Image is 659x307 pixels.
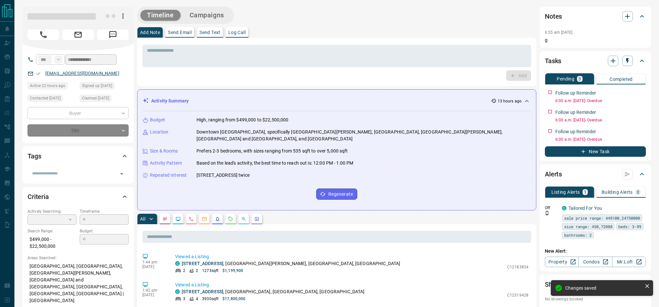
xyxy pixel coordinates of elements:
svg: Opportunities [241,216,246,222]
p: , [GEOGRAPHIC_DATA], [GEOGRAPHIC_DATA], [GEOGRAPHIC_DATA] [182,288,365,295]
h2: Criteria [28,191,49,202]
span: size range: 450,72088 [564,223,612,230]
p: Viewed a Listing [175,253,528,260]
span: bathrooms: 2 [564,232,592,238]
div: condos.ca [175,289,180,294]
div: condos.ca [175,261,180,266]
button: New Task [545,146,646,157]
svg: Agent Actions [254,216,259,222]
a: Mr.Loft [612,257,646,267]
p: Follow up Reminder [555,109,596,116]
p: All [140,217,145,221]
h2: Tasks [545,56,561,66]
a: Tailored For You [568,206,602,211]
p: Viewed a Listing [175,281,528,288]
p: 6:00 a.m. [DATE] - Overdue [555,117,646,123]
h2: Tags [28,151,41,161]
p: Budget: [80,228,129,234]
p: 6:00 a.m. [DATE] - Overdue [555,98,646,104]
p: C12319428 [507,292,528,298]
p: 2 [183,268,185,274]
h2: Showings [545,279,573,290]
p: 1 [584,190,587,194]
svg: Listing Alerts [215,216,220,222]
span: beds: 3-99 [618,223,641,230]
p: Downtown [GEOGRAPHIC_DATA], specifically [GEOGRAPHIC_DATA][PERSON_NAME], [GEOGRAPHIC_DATA], [GEOG... [196,129,531,142]
p: C12183854 [507,264,528,270]
p: Follow up Reminder [555,90,596,97]
svg: Requests [228,216,233,222]
div: Notes [545,9,646,24]
a: Condos [578,257,612,267]
p: Activity Summary [151,98,189,104]
svg: Notes [162,216,168,222]
p: Based on the lead's activity, the best time to reach out is: 12:00 PM - 1:00 PM [196,160,353,167]
div: Sun Aug 17 2025 [80,95,129,104]
p: Search Range: [28,228,76,234]
p: Actively Searching: [28,208,76,214]
span: Contacted [DATE] [30,95,61,101]
p: [GEOGRAPHIC_DATA], [GEOGRAPHIC_DATA], [GEOGRAPHIC_DATA][PERSON_NAME], [GEOGRAPHIC_DATA] and [GEOG... [28,261,129,306]
p: Log Call [228,30,246,35]
div: Sun Aug 17 2025 [28,95,76,104]
p: Pending [557,77,574,81]
p: 6:00 a.m. [DATE] - Overdue [555,136,646,142]
p: Prefers 2-3 bedrooms, with sizes ranging from 535 sqft to over 5,000 sqft [196,148,348,154]
button: Timeline [140,10,180,21]
span: Call [28,29,59,40]
p: Follow up Reminder [555,128,596,135]
p: Repeated Interest [150,172,187,179]
p: Budget [150,117,165,123]
button: Regenerate [316,189,357,200]
a: [STREET_ADDRESS] [182,261,223,266]
div: TBD [28,124,129,136]
p: Listing Alerts [551,190,580,194]
span: Claimed [DATE] [82,95,109,101]
div: Alerts [545,166,646,182]
p: , [GEOGRAPHIC_DATA][PERSON_NAME], [GEOGRAPHIC_DATA], [GEOGRAPHIC_DATA] [182,260,400,267]
p: 3930 sqft [202,296,218,302]
span: Email [62,29,94,40]
button: Campaigns [183,10,231,21]
svg: Email Verified [36,71,41,76]
p: Size & Rooms [150,148,178,154]
h2: Alerts [545,169,562,179]
p: 13 hours ago [498,98,522,104]
p: 3 [578,77,581,81]
p: Off [545,205,558,211]
div: Activity Summary13 hours ago [143,95,531,107]
p: 1:42 pm [142,288,165,293]
p: g [545,37,646,44]
span: Signed up [DATE] [82,82,112,89]
p: 0 [637,190,639,194]
div: Changes saved [565,285,642,291]
p: Add Note [140,30,160,35]
p: 4 [196,296,198,302]
svg: Calls [189,216,194,222]
p: $17,800,000 [222,296,245,302]
svg: Emails [202,216,207,222]
p: $1,199,900 [222,268,243,274]
p: [STREET_ADDRESS] twice [196,172,250,179]
svg: Lead Browsing Activity [175,216,181,222]
p: Areas Searched: [28,255,129,261]
div: condos.ca [562,206,566,210]
div: Tasks [545,53,646,69]
p: 1:44 pm [142,260,165,264]
div: Sun Aug 17 2025 [28,82,76,91]
span: Message [97,29,129,40]
p: Send Email [168,30,192,35]
a: Property [545,257,579,267]
p: Location [150,129,168,135]
p: [DATE] [142,293,165,297]
div: Criteria [28,189,129,205]
div: Tags [28,148,129,164]
p: New Alert: [545,248,646,255]
p: Activity Pattern [150,160,182,167]
p: No showings booked [545,296,646,302]
span: Active 22 hours ago [30,82,65,89]
p: [DATE] [142,264,165,269]
a: [STREET_ADDRESS] [182,289,223,294]
span: sale price range: 449100,24750000 [564,215,640,221]
p: Building Alerts [602,190,633,194]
